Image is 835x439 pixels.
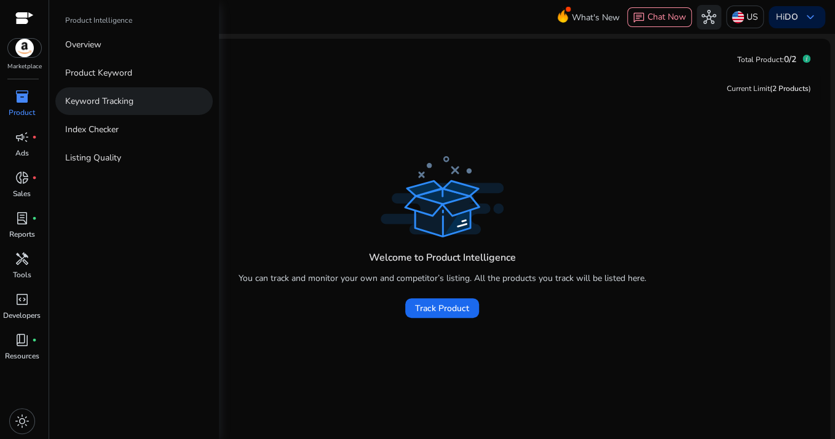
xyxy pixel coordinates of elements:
[15,89,30,104] span: inventory_2
[633,12,645,24] span: chat
[15,211,30,226] span: lab_profile
[15,292,30,307] span: code_blocks
[727,83,811,94] div: Current Limit )
[737,55,784,65] span: Total Product:
[697,5,721,30] button: hub
[9,229,35,240] p: Reports
[15,251,30,266] span: handyman
[13,269,31,280] p: Tools
[7,62,42,71] p: Marketplace
[627,7,692,27] button: chatChat Now
[65,15,132,26] p: Product Intelligence
[32,175,37,180] span: fiber_manual_record
[15,333,30,347] span: book_4
[9,107,35,118] p: Product
[784,53,796,65] span: 0/2
[369,252,516,264] h4: Welcome to Product Intelligence
[65,95,133,108] p: Keyword Tracking
[15,414,30,429] span: light_mode
[803,10,818,25] span: keyboard_arrow_down
[32,216,37,221] span: fiber_manual_record
[702,10,716,25] span: hub
[239,272,646,285] p: You can track and monitor your own and competitor’s listing. All the products you track will be l...
[770,84,809,93] span: (2 Products
[32,338,37,342] span: fiber_manual_record
[65,66,132,79] p: Product Keyword
[32,135,37,140] span: fiber_manual_record
[15,130,30,144] span: campaign
[13,188,31,199] p: Sales
[381,156,504,237] img: track_product_dark.svg
[572,7,620,28] span: What's New
[15,148,29,159] p: Ads
[746,6,758,28] p: US
[8,39,41,57] img: amazon.svg
[732,11,744,23] img: us.svg
[15,170,30,185] span: donut_small
[785,11,798,23] b: DO
[65,123,119,136] p: Index Checker
[65,38,101,51] p: Overview
[647,11,686,23] span: Chat Now
[65,151,121,164] p: Listing Quality
[3,310,41,321] p: Developers
[5,350,39,362] p: Resources
[776,13,798,22] p: Hi
[415,302,469,315] span: Track Product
